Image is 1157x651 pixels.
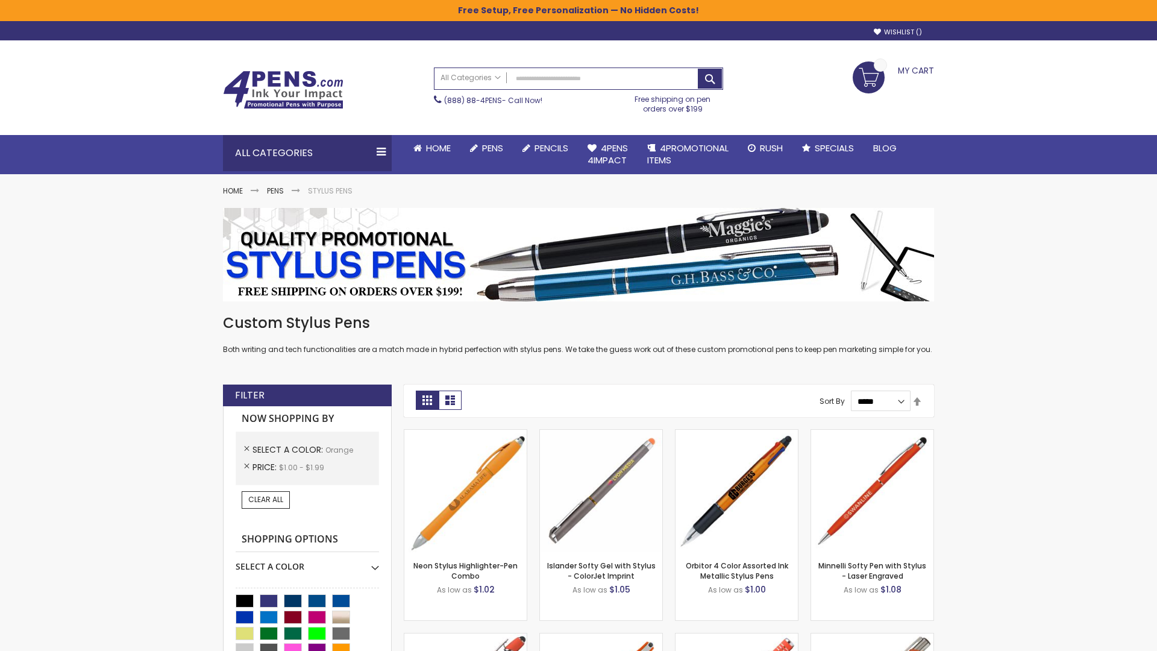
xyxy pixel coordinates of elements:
[223,313,934,355] div: Both writing and tech functionalities are a match made in hybrid perfection with stylus pens. We ...
[267,186,284,196] a: Pens
[638,135,738,174] a: 4PROMOTIONALITEMS
[880,583,901,596] span: $1.08
[622,90,724,114] div: Free shipping on pen orders over $199
[874,28,922,37] a: Wishlist
[404,430,527,552] img: Neon Stylus Highlighter-Pen Combo-Orange
[513,135,578,162] a: Pencils
[540,429,662,439] a: Islander Softy Gel with Stylus - ColorJet Imprint-Orange
[540,633,662,643] a: Avendale Velvet Touch Stylus Gel Pen-Orange
[437,585,472,595] span: As low as
[236,527,379,553] strong: Shopping Options
[547,561,656,580] a: Islander Softy Gel with Stylus - ColorJet Imprint
[676,633,798,643] a: Marin Softy Pen with Stylus - Laser Engraved-Orange
[686,561,788,580] a: Orbitor 4 Color Assorted Ink Metallic Stylus Pens
[236,406,379,432] strong: Now Shopping by
[248,494,283,505] span: Clear All
[676,430,798,552] img: Orbitor 4 Color Assorted Ink Metallic Stylus Pens-Orange
[609,583,630,596] span: $1.05
[676,429,798,439] a: Orbitor 4 Color Assorted Ink Metallic Stylus Pens-Orange
[811,429,933,439] a: Minnelli Softy Pen with Stylus - Laser Engraved-Orange
[404,429,527,439] a: Neon Stylus Highlighter-Pen Combo-Orange
[235,389,265,402] strong: Filter
[279,462,324,473] span: $1.00 - $1.99
[811,633,933,643] a: Tres-Chic Softy Brights with Stylus Pen - Laser-Orange
[578,135,638,174] a: 4Pens4impact
[223,135,392,171] div: All Categories
[426,142,451,154] span: Home
[444,95,542,105] span: - Call Now!
[223,186,243,196] a: Home
[588,142,628,166] span: 4Pens 4impact
[242,491,290,508] a: Clear All
[434,68,507,88] a: All Categories
[738,135,792,162] a: Rush
[818,561,926,580] a: Minnelli Softy Pen with Stylus - Laser Engraved
[708,585,743,595] span: As low as
[572,585,607,595] span: As low as
[540,430,662,552] img: Islander Softy Gel with Stylus - ColorJet Imprint-Orange
[482,142,503,154] span: Pens
[441,73,501,83] span: All Categories
[308,186,353,196] strong: Stylus Pens
[223,208,934,301] img: Stylus Pens
[815,142,854,154] span: Specials
[811,430,933,552] img: Minnelli Softy Pen with Stylus - Laser Engraved-Orange
[647,142,729,166] span: 4PROMOTIONAL ITEMS
[236,552,379,573] div: Select A Color
[223,71,343,109] img: 4Pens Custom Pens and Promotional Products
[252,444,325,456] span: Select A Color
[820,396,845,406] label: Sort By
[760,142,783,154] span: Rush
[404,633,527,643] a: 4P-MS8B-Orange
[745,583,766,596] span: $1.00
[325,445,353,455] span: Orange
[404,135,460,162] a: Home
[416,391,439,410] strong: Grid
[444,95,502,105] a: (888) 88-4PENS
[873,142,897,154] span: Blog
[792,135,864,162] a: Specials
[223,313,934,333] h1: Custom Stylus Pens
[864,135,906,162] a: Blog
[474,583,495,596] span: $1.02
[413,561,518,580] a: Neon Stylus Highlighter-Pen Combo
[535,142,568,154] span: Pencils
[460,135,513,162] a: Pens
[252,461,279,473] span: Price
[844,585,879,595] span: As low as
